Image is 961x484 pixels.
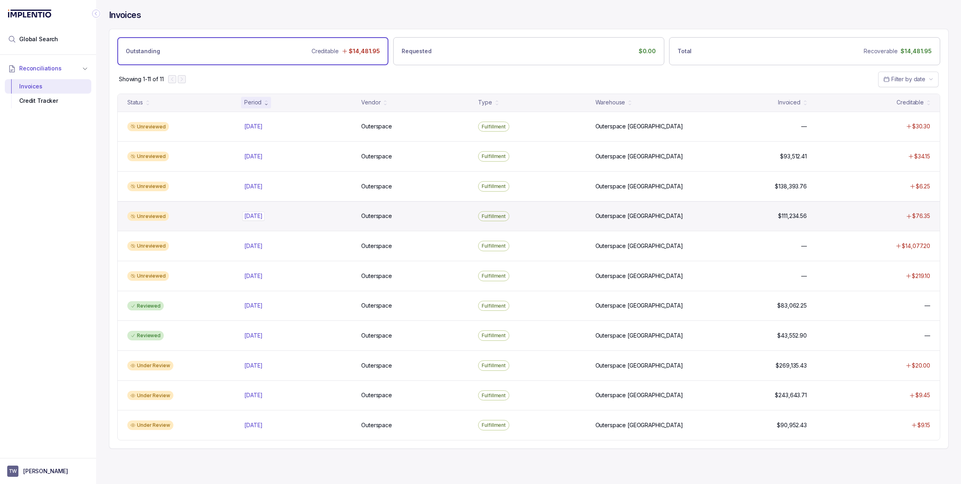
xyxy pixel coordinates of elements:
[127,361,173,370] div: Under Review
[127,122,169,132] div: Unreviewed
[361,212,392,220] p: Outerspace
[482,362,506,370] p: Fulfillment
[361,302,392,310] p: Outerspace
[11,79,85,94] div: Invoices
[912,272,930,280] p: $219.10
[361,332,392,340] p: Outerspace
[127,182,169,191] div: Unreviewed
[801,242,807,250] p: —
[914,152,930,160] p: $34.15
[19,64,62,72] span: Reconciliations
[126,47,160,55] p: Outstanding
[478,98,492,106] div: Type
[7,466,89,477] button: User initials[PERSON_NAME]
[244,421,263,429] p: [DATE]
[915,391,930,399] p: $9.45
[361,122,392,130] p: Outerspace
[778,212,806,220] p: $111,234.56
[244,122,263,130] p: [DATE]
[361,362,392,370] p: Outerspace
[7,466,18,477] span: User initials
[482,212,506,220] p: Fulfillment
[878,72,939,87] button: Date Range Picker
[925,302,930,310] p: —
[912,212,930,220] p: $76.35
[482,421,506,429] p: Fulfillment
[864,47,897,55] p: Recoverable
[912,362,930,370] p: $20.00
[5,78,91,110] div: Reconciliations
[349,47,380,55] p: $14,481.95
[595,302,683,310] p: Outerspace [GEOGRAPHIC_DATA]
[244,182,263,190] p: [DATE]
[242,212,265,220] p: [DATE]
[244,362,263,370] p: [DATE]
[127,152,169,161] div: Unreviewed
[777,332,807,340] p: $43,552.90
[127,301,164,311] div: Reviewed
[361,152,392,160] p: Outerspace
[482,182,506,190] p: Fulfillment
[402,47,432,55] p: Requested
[361,98,380,106] div: Vendor
[902,242,930,250] p: $14,077.20
[244,152,263,160] p: [DATE]
[639,47,656,55] p: $0.00
[595,332,683,340] p: Outerspace [GEOGRAPHIC_DATA]
[91,9,101,18] div: Collapse Icon
[901,47,932,55] p: $14,481.95
[595,421,683,429] p: Outerspace [GEOGRAPHIC_DATA]
[595,362,683,370] p: Outerspace [GEOGRAPHIC_DATA]
[777,421,807,429] p: $90,952.43
[482,272,506,280] p: Fulfillment
[127,98,143,106] div: Status
[775,391,806,399] p: $243,643.71
[912,122,930,130] p: $30.30
[780,152,807,160] p: $93,512.41
[127,331,164,340] div: Reviewed
[482,392,506,400] p: Fulfillment
[127,420,173,430] div: Under Review
[482,242,506,250] p: Fulfillment
[778,98,800,106] div: Invoiced
[595,98,625,106] div: Warehouse
[244,272,263,280] p: [DATE]
[801,122,807,130] p: —
[5,60,91,77] button: Reconciliations
[482,123,506,131] p: Fulfillment
[883,75,925,83] search: Date Range Picker
[482,332,506,340] p: Fulfillment
[119,75,163,83] p: Showing 1-11 of 11
[595,152,683,160] p: Outerspace [GEOGRAPHIC_DATA]
[777,302,807,310] p: $83,062.25
[801,272,807,280] p: —
[361,421,392,429] p: Outerspace
[775,182,806,190] p: $138,393.76
[917,421,930,429] p: $9.15
[482,302,506,310] p: Fulfillment
[244,242,263,250] p: [DATE]
[23,467,68,475] p: [PERSON_NAME]
[595,272,683,280] p: Outerspace [GEOGRAPHIC_DATA]
[127,241,169,251] div: Unreviewed
[361,391,392,399] p: Outerspace
[244,98,261,106] div: Period
[595,391,683,399] p: Outerspace [GEOGRAPHIC_DATA]
[127,391,173,400] div: Under Review
[595,182,683,190] p: Outerspace [GEOGRAPHIC_DATA]
[891,76,925,82] span: Filter by date
[244,302,263,310] p: [DATE]
[19,35,58,43] span: Global Search
[312,47,339,55] p: Creditable
[595,212,683,220] p: Outerspace [GEOGRAPHIC_DATA]
[127,212,169,221] div: Unreviewed
[361,182,392,190] p: Outerspace
[361,242,392,250] p: Outerspace
[244,391,263,399] p: [DATE]
[678,47,692,55] p: Total
[776,362,806,370] p: $269,135.43
[244,332,263,340] p: [DATE]
[127,271,169,281] div: Unreviewed
[361,272,392,280] p: Outerspace
[595,242,683,250] p: Outerspace [GEOGRAPHIC_DATA]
